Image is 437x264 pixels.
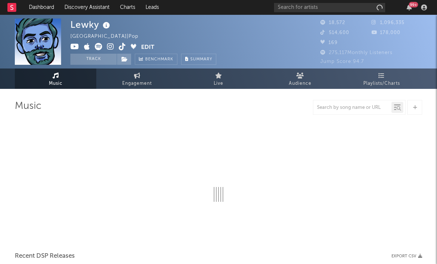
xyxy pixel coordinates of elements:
[341,68,422,89] a: Playlists/Charts
[259,68,341,89] a: Audience
[15,68,96,89] a: Music
[190,57,212,61] span: Summary
[274,3,385,12] input: Search for artists
[96,68,178,89] a: Engagement
[70,19,112,31] div: Lewky
[320,59,364,64] span: Jump Score: 94.7
[214,79,223,88] span: Live
[320,20,345,25] span: 18,572
[407,4,412,10] button: 99+
[178,68,259,89] a: Live
[70,32,147,41] div: [GEOGRAPHIC_DATA] | Pop
[181,54,216,65] button: Summary
[141,43,154,52] button: Edit
[145,55,173,64] span: Benchmark
[371,30,400,35] span: 178,000
[320,40,338,45] span: 169
[49,79,63,88] span: Music
[320,30,349,35] span: 514,600
[122,79,152,88] span: Engagement
[135,54,177,65] a: Benchmark
[371,20,404,25] span: 1,096,335
[313,105,391,111] input: Search by song name or URL
[289,79,311,88] span: Audience
[363,79,400,88] span: Playlists/Charts
[15,252,75,261] span: Recent DSP Releases
[391,254,422,258] button: Export CSV
[70,54,117,65] button: Track
[320,50,393,55] span: 275,117 Monthly Listeners
[409,2,418,7] div: 99 +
